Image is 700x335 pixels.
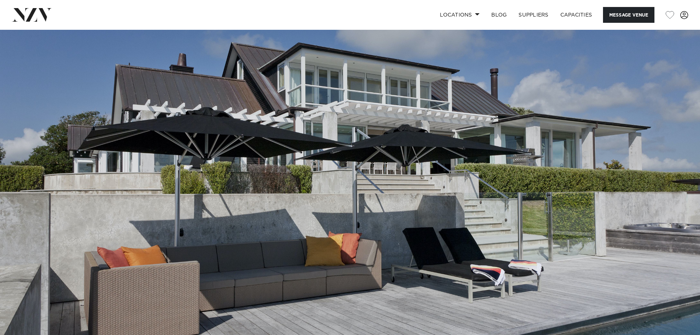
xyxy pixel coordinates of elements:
a: Capacities [554,7,598,23]
a: Locations [434,7,485,23]
a: SUPPLIERS [513,7,554,23]
a: BLOG [485,7,513,23]
img: nzv-logo.png [12,8,52,21]
button: Message Venue [603,7,654,23]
